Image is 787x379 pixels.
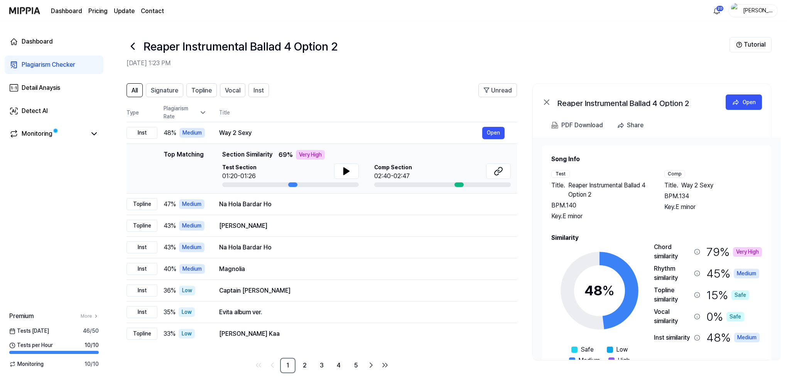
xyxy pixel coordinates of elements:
div: BPM. 140 [551,201,649,210]
div: PDF Download [561,120,603,130]
div: Evita album ver. [219,308,505,317]
span: 47 % [164,200,176,209]
button: Topline [186,83,217,97]
span: % [602,282,615,299]
button: All [127,83,143,97]
div: Comp [664,170,685,178]
span: High [618,356,630,365]
span: 69 % [279,150,293,160]
nav: pagination [127,358,517,373]
button: Tutorial [730,37,772,52]
div: Medium [179,128,205,138]
a: Go to previous page [266,359,279,371]
span: Inst [253,86,264,95]
div: Monitoring [22,129,52,138]
div: Safe [726,312,744,322]
div: 79 % [706,243,762,261]
span: Reaper Instrumental Ballad 4 Option 2 [568,181,649,199]
span: Low [616,345,628,354]
a: 5 [348,358,363,373]
div: Low [179,286,195,295]
div: 0 % [706,307,744,326]
a: Open [726,94,762,110]
div: Share [627,120,643,130]
span: 35 % [164,308,176,317]
span: 43 % [164,221,176,231]
a: 1 [280,358,296,373]
a: Go to first page [252,359,265,371]
div: Na Hola Bardar Ho [219,200,505,209]
div: Top Matching [164,150,204,187]
button: PDF Download [550,118,605,133]
div: Inst [127,241,157,253]
div: Topline [127,198,157,210]
div: Detect AI [22,106,48,116]
button: 알림20 [711,5,723,17]
div: 45 % [706,264,759,283]
div: Open [743,98,756,106]
button: Inst [248,83,269,97]
div: Detail Anaysis [22,83,60,93]
div: Inst [127,285,157,296]
div: 01:20-01:26 [222,172,257,181]
div: Test [551,170,570,178]
div: Topline [127,328,157,340]
a: Go to next page [365,359,377,371]
button: Share [614,118,650,133]
div: 15 % [706,286,749,304]
div: 02:40-02:47 [374,172,412,181]
span: 46 / 50 [83,327,99,335]
span: Title . [664,181,678,190]
div: Medium [179,264,205,274]
a: 3 [314,358,329,373]
th: Type [127,103,157,122]
span: Monitoring [9,360,44,368]
span: 10 / 10 [84,360,99,368]
div: BPM. 134 [664,192,762,201]
a: Monitoring [9,129,86,138]
span: Comp Section [374,163,412,172]
a: More [81,313,99,320]
div: Very High [296,150,325,160]
div: Plagiarism Checker [22,60,75,69]
span: 43 % [164,243,176,252]
h2: Song Info [551,155,762,164]
div: Inst [127,263,157,275]
span: Section Similarity [222,150,272,160]
div: Topline similarity [654,286,691,304]
span: Tests per Hour [9,341,53,349]
a: Song InfoTestTitle.Reaper Instrumental Ballad 4 Option 2BPM.140Key.E minorCompTitle.Way 2 SexyBPM... [533,138,780,360]
div: [PERSON_NAME] Kaa [219,329,505,339]
div: Key. E minor [551,212,649,221]
h1: Reaper Instrumental Ballad 4 Option 2 [144,38,338,55]
div: Na Hola Bardar Ho [219,243,505,252]
div: 48 [584,280,615,301]
div: 20 [716,5,724,12]
div: [PERSON_NAME] [743,6,773,15]
div: Inst similarity [654,333,691,342]
h2: [DATE] 1:23 PM [127,59,730,68]
span: 40 % [164,264,176,274]
div: Rhythm similarity [654,264,691,283]
div: Medium [734,333,760,342]
span: Way 2 Sexy [681,181,713,190]
div: Low [179,307,195,317]
span: Title . [551,181,565,199]
span: Premium [9,312,34,321]
button: profile[PERSON_NAME] [728,4,778,17]
button: Pricing [88,7,108,16]
div: Plagiarism Rate [164,104,207,121]
div: Medium [734,269,759,278]
th: Title [219,103,517,122]
a: Detect AI [5,102,103,120]
div: Inst [127,127,157,139]
a: Detail Anaysis [5,79,103,97]
a: Go to last page [379,359,391,371]
span: All [132,86,138,95]
img: Help [736,42,742,48]
span: 36 % [164,286,176,295]
div: Safe [731,290,749,300]
div: Magnolia [219,264,505,274]
a: Dashboard [51,7,82,16]
div: Medium [179,243,204,252]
